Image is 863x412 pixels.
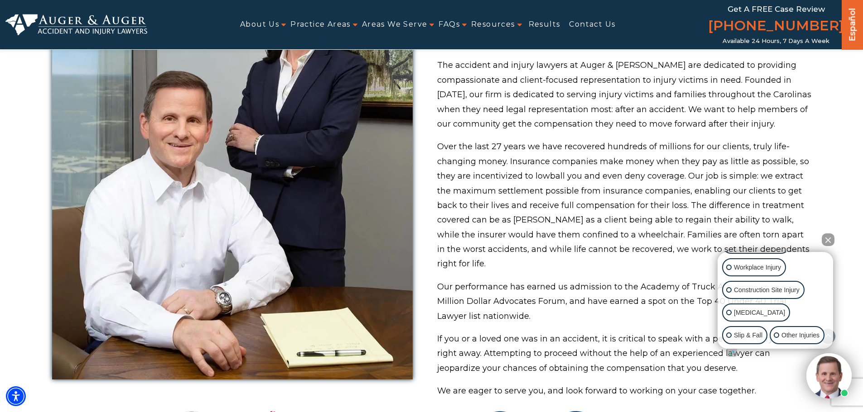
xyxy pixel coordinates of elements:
a: Resources [471,14,515,35]
p: The accident and injury lawyers at Auger & [PERSON_NAME] are dedicated to providing compassionate... [437,58,811,131]
a: FAQs [439,14,460,35]
p: Construction Site Injury [734,284,800,296]
p: We are eager to serve you, and look forward to working on your case together. [437,384,811,398]
p: Workplace Injury [734,262,781,273]
p: Slip & Fall [734,330,762,341]
p: Other Injuries [781,330,820,341]
a: Practice Areas [290,14,351,35]
span: Available 24 Hours, 7 Days a Week [723,38,829,45]
p: Over the last 27 years we have recovered hundreds of millions for our clients, truly life-changin... [437,139,811,271]
a: Results [529,14,560,35]
a: Areas We Serve [362,14,428,35]
a: About Us [240,14,279,35]
img: Intaker widget Avatar [806,353,852,398]
div: Accessibility Menu [6,386,26,406]
img: Auger & Auger Accident and Injury Lawyers Logo [5,14,147,36]
a: [PHONE_NUMBER] [708,16,844,38]
span: Get a FREE Case Review [728,5,825,14]
p: If you or a loved one was in an accident, it is critical to speak with a personal injury lawyer r... [437,331,811,375]
a: Open intaker chat [727,349,737,357]
a: Contact Us [569,14,615,35]
p: [MEDICAL_DATA] [734,307,785,318]
button: Close Intaker Chat Widget [822,233,834,246]
p: Our performance has earned us admission to the Academy of Truck Accident Attorneys, Million Dolla... [437,279,811,323]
